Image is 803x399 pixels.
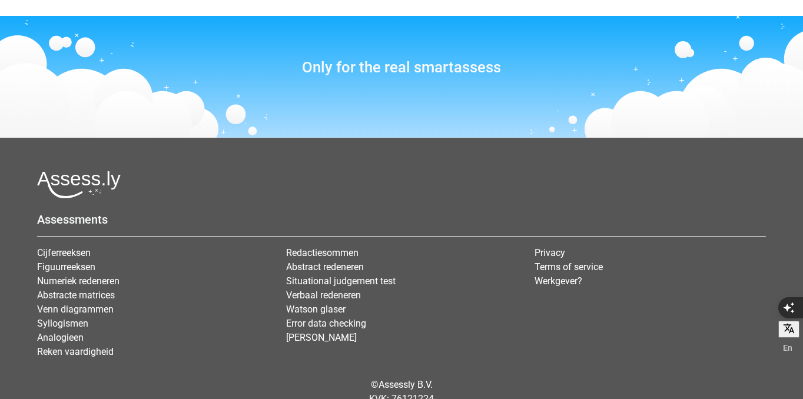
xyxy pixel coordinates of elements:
a: Venn diagrammen [37,304,114,315]
a: Reken vaardigheid [37,346,114,357]
h3: Only for the real smartassess [175,58,628,77]
a: Error data checking [286,318,366,329]
img: Assessly logo [37,171,121,198]
a: Cijferreeksen [37,247,91,258]
a: [PERSON_NAME] [286,332,357,343]
h5: Assessments [37,212,766,227]
a: Terms of service [535,261,603,272]
a: Watson glaser [286,304,346,315]
a: Numeriek redeneren [37,275,120,287]
a: Syllogismen [37,318,88,329]
a: Redactiesommen [286,247,359,258]
a: Situational judgement test [286,275,396,287]
a: Analogieen [37,332,84,343]
a: Werkgever? [535,275,582,287]
a: Abstract redeneren [286,261,364,272]
a: Assessly B.V. [379,379,433,390]
a: Figuurreeksen [37,261,95,272]
a: Abstracte matrices [37,290,115,301]
a: Privacy [535,247,565,258]
a: Verbaal redeneren [286,290,361,301]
